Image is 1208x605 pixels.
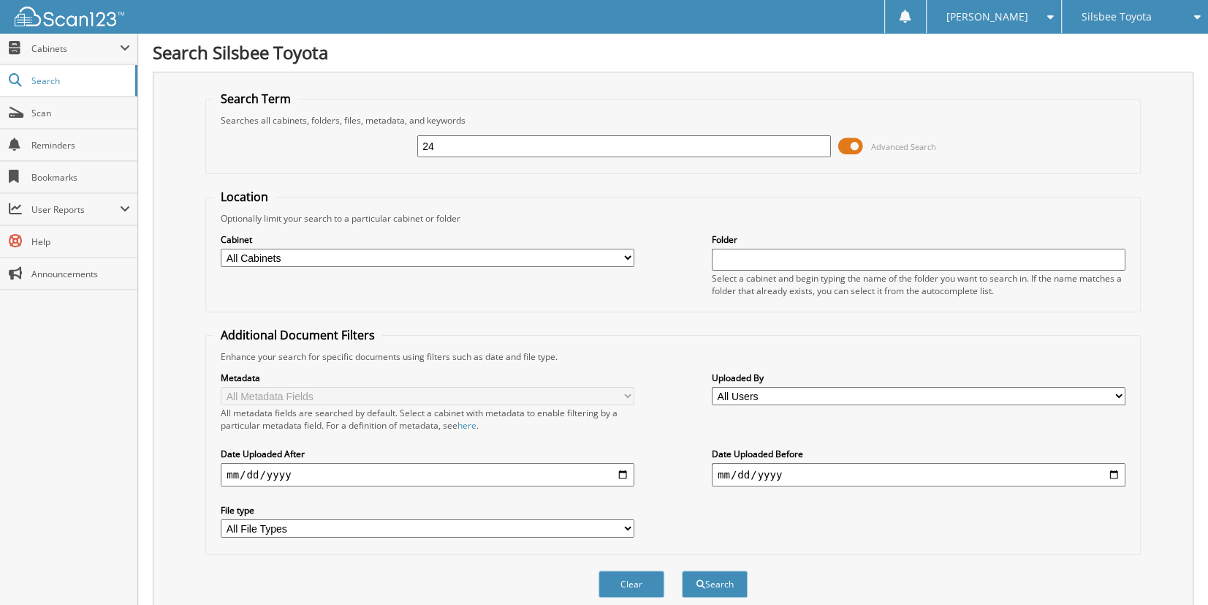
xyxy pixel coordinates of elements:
[31,75,128,87] span: Search
[31,236,130,248] span: Help
[221,448,634,460] label: Date Uploaded After
[221,233,634,246] label: Cabinet
[213,350,1133,363] div: Enhance your search for specific documents using filters such as date and file type.
[682,571,748,598] button: Search
[31,268,130,280] span: Announcements
[712,372,1125,384] label: Uploaded By
[712,233,1125,246] label: Folder
[221,504,634,516] label: File type
[946,12,1027,21] span: [PERSON_NAME]
[712,272,1125,297] div: Select a cabinet and begin typing the name of the folder you want to search in. If the name match...
[31,107,130,119] span: Scan
[221,407,634,432] div: All metadata fields are searched by default. Select a cabinet with metadata to enable filtering b...
[1082,12,1152,21] span: Silsbee Toyota
[213,189,276,205] legend: Location
[213,327,382,343] legend: Additional Document Filters
[31,203,120,216] span: User Reports
[712,448,1125,460] label: Date Uploaded Before
[221,463,634,486] input: start
[31,139,130,151] span: Reminders
[213,212,1133,225] div: Optionally limit your search to a particular cabinet or folder
[31,171,130,184] span: Bookmarks
[213,114,1133,127] div: Searches all cabinets, folders, files, metadata, and keywords
[712,463,1125,486] input: end
[871,141,936,152] span: Advanced Search
[213,91,298,107] legend: Search Term
[15,7,124,26] img: scan123-logo-white.svg
[1135,535,1208,605] iframe: Chat Widget
[31,42,120,55] span: Cabinets
[457,419,476,432] a: here
[221,372,634,384] label: Metadata
[599,571,664,598] button: Clear
[153,40,1193,64] h1: Search Silsbee Toyota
